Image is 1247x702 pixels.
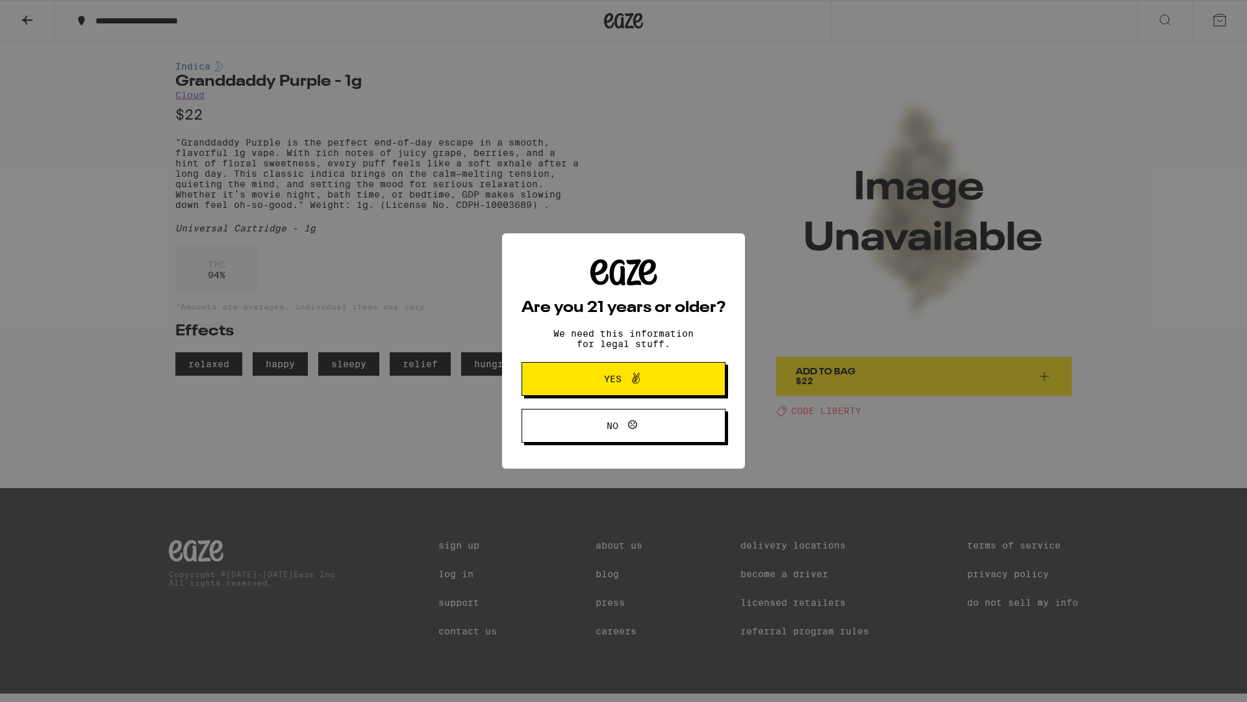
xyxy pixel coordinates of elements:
[522,409,725,443] button: No
[522,362,725,396] button: Yes
[542,328,705,349] p: We need this information for legal stuff.
[607,421,618,430] span: No
[522,300,725,316] h2: Are you 21 years or older?
[604,374,622,383] span: Yes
